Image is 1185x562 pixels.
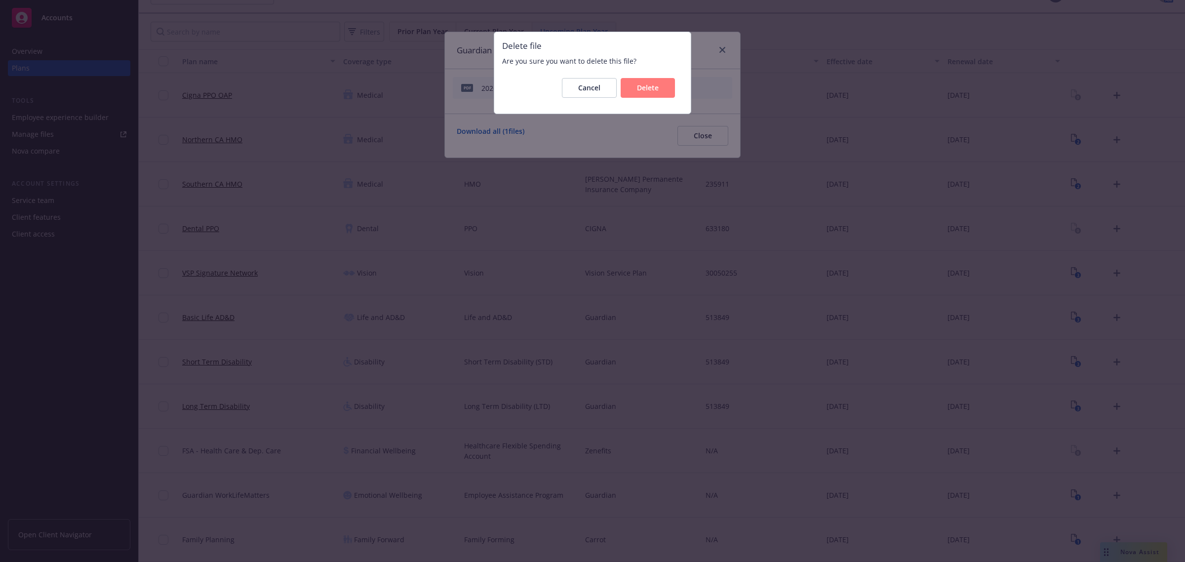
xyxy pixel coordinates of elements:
[502,40,683,52] span: Delete file
[578,83,600,92] span: Cancel
[637,83,659,92] span: Delete
[621,78,675,98] button: Delete
[562,78,617,98] button: Cancel
[502,56,683,66] span: Are you sure you want to delete this file?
